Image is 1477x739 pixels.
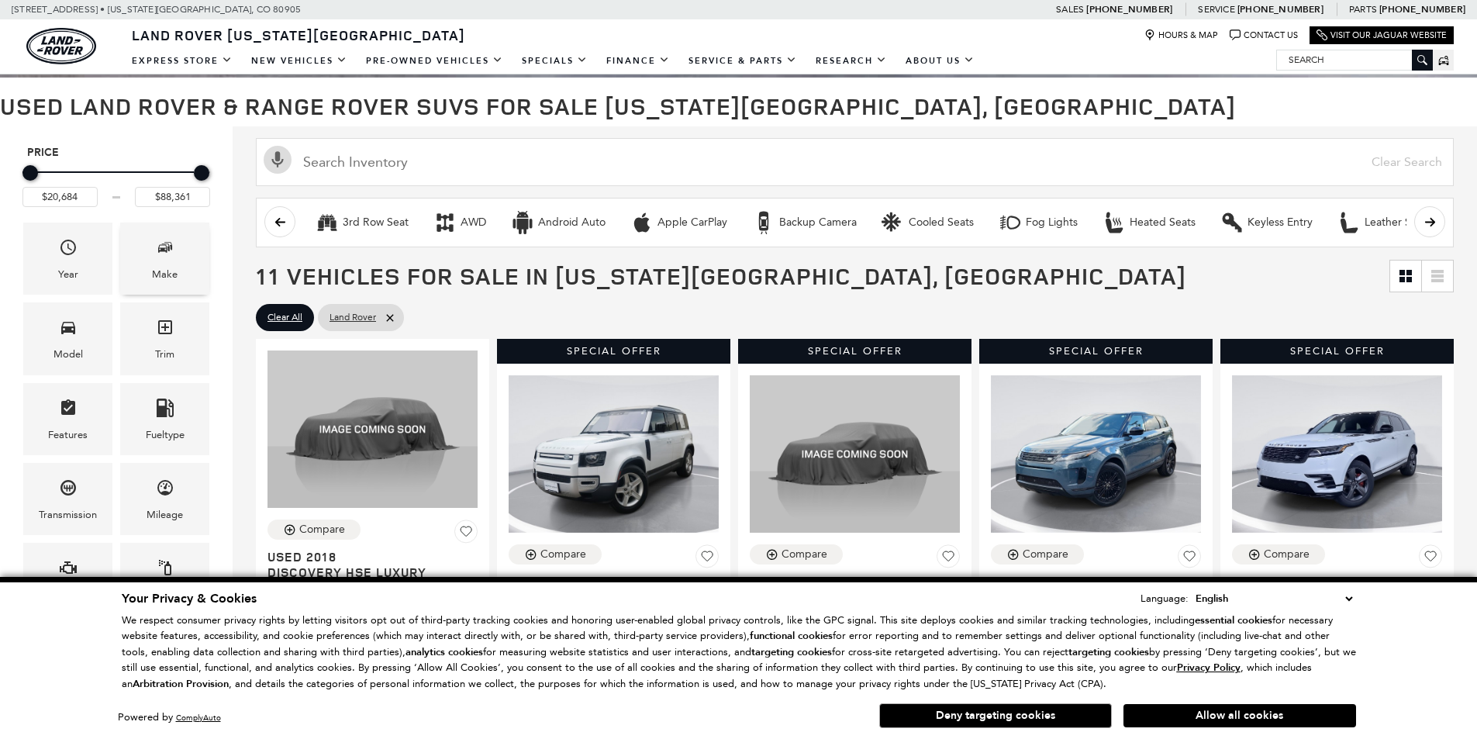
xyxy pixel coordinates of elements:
span: Transmission [59,475,78,506]
div: Android Auto [538,216,606,230]
div: Compare [1264,547,1310,561]
button: Save Vehicle [937,544,960,574]
button: Compare Vehicle [1232,544,1325,565]
button: Apple CarPlayApple CarPlay [622,206,736,239]
span: Trim [156,314,174,346]
div: AWD [433,211,457,234]
span: Service [1198,4,1234,15]
input: Maximum [135,187,210,207]
a: [PHONE_NUMBER] [1086,3,1172,16]
strong: targeting cookies [751,645,832,659]
button: Deny targeting cookies [879,703,1112,728]
div: Special Offer [979,339,1213,364]
div: MileageMileage [120,463,209,535]
button: Allow all cookies [1123,704,1356,727]
div: Price [22,160,210,207]
button: Backup CameraBackup Camera [744,206,865,239]
span: Land Rover [US_STATE][GEOGRAPHIC_DATA] [132,26,465,44]
a: Used 2025Range Rover Evoque S [991,574,1201,605]
img: 2020 Land Rover Defender 110 SE [509,375,719,533]
div: Compare [1023,547,1068,561]
a: ComplyAuto [176,713,221,723]
div: TrimTrim [120,302,209,375]
img: 2025 Land Rover Range Rover Evoque S [991,375,1201,533]
button: Keyless EntryKeyless Entry [1212,206,1321,239]
a: New Vehicles [242,47,357,74]
img: 2025 Land Rover Range Rover Velar Dynamic SE [1232,375,1442,533]
div: Apple CarPlay [630,211,654,234]
span: Make [156,234,174,266]
span: Used 2018 [267,549,466,565]
img: 2025 Land Rover Range Rover Evoque S [750,375,960,533]
span: Your Privacy & Cookies [122,590,257,607]
span: Fueltype [156,395,174,426]
nav: Main Navigation [123,47,984,74]
div: Transmission [39,506,97,523]
a: Contact Us [1230,29,1298,41]
div: Maximum Price [194,165,209,181]
strong: targeting cookies [1068,645,1149,659]
a: Privacy Policy [1177,661,1241,673]
button: scroll left [264,206,295,237]
button: Compare Vehicle [750,544,843,565]
span: Clear All [267,308,302,327]
strong: functional cookies [750,629,833,643]
button: Save Vehicle [1419,544,1442,574]
div: Special Offer [497,339,730,364]
a: [STREET_ADDRESS] • [US_STATE][GEOGRAPHIC_DATA], CO 80905 [12,4,301,15]
div: Fueltype [146,426,185,444]
span: Certified Used 2025 [750,574,948,589]
div: Fog Lights [999,211,1022,234]
span: Model [59,314,78,346]
span: Year [59,234,78,266]
button: Fog LightsFog Lights [990,206,1086,239]
div: MakeMake [120,223,209,295]
span: Discovery HSE Luxury [267,565,466,580]
button: Heated SeatsHeated Seats [1094,206,1204,239]
div: Heated Seats [1130,216,1196,230]
div: 3rd Row Seat [316,211,339,234]
u: Privacy Policy [1177,661,1241,675]
strong: essential cookies [1195,613,1272,627]
button: 3rd Row Seat3rd Row Seat [307,206,417,239]
button: Android AutoAndroid Auto [502,206,614,239]
span: Engine [59,554,78,586]
a: Service & Parts [679,47,806,74]
a: Certified Used 2025Range Rover Evoque S [750,574,960,605]
button: Compare Vehicle [267,520,361,540]
div: Fog Lights [1026,216,1078,230]
button: Save Vehicle [695,544,719,574]
div: Special Offer [738,339,971,364]
span: Color [156,554,174,586]
button: scroll right [1414,206,1445,237]
a: Used 2018Discovery HSE Luxury [267,549,478,580]
button: Compare Vehicle [509,544,602,565]
div: Backup Camera [752,211,775,234]
a: Hours & Map [1144,29,1218,41]
div: Apple CarPlay [657,216,727,230]
div: EngineEngine [23,543,112,615]
button: Save Vehicle [454,520,478,549]
button: Save Vehicle [1178,544,1201,574]
span: Mileage [156,475,174,506]
svg: Click to toggle on voice search [264,146,292,174]
div: Leather Seats [1365,216,1431,230]
img: Land Rover [26,28,96,64]
button: Leather SeatsLeather Seats [1329,206,1440,239]
span: Parts [1349,4,1377,15]
img: 2018 Land Rover Discovery HSE Luxury [267,351,478,508]
div: ColorColor [120,543,209,615]
div: Trim [155,346,174,363]
input: Search Inventory [256,138,1454,186]
div: Compare [540,547,586,561]
div: Keyless Entry [1248,216,1313,230]
div: Powered by [118,713,221,723]
span: Used 2020 [509,574,707,589]
select: Language Select [1192,590,1356,607]
strong: analytics cookies [405,645,483,659]
div: Heated Seats [1103,211,1126,234]
div: Keyless Entry [1220,211,1244,234]
a: Research [806,47,896,74]
a: land-rover [26,28,96,64]
div: YearYear [23,223,112,295]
